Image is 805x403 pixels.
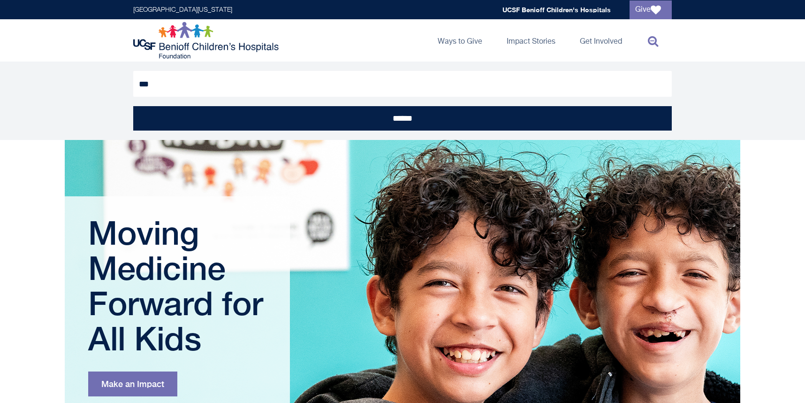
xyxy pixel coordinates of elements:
[88,215,269,356] h1: Moving Medicine Forward for All Kids
[499,19,563,62] a: Impact Stories
[430,19,490,62] a: Ways to Give
[133,7,232,13] a: [GEOGRAPHIC_DATA][US_STATE]
[88,372,177,396] a: Make an Impact
[133,22,281,59] img: Logo for UCSF Benioff Children's Hospitals Foundation
[502,6,611,14] a: UCSF Benioff Children's Hospitals
[630,0,672,19] a: Give
[572,19,630,62] a: Get Involved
